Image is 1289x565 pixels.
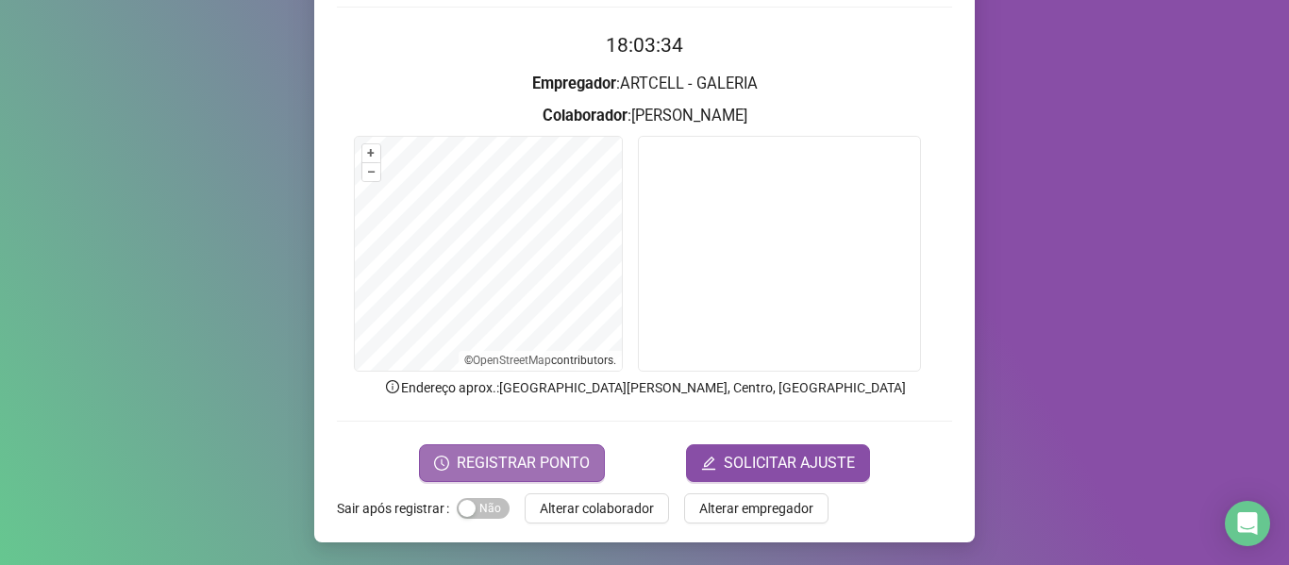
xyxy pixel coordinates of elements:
h3: : ARTCELL - GALERIA [337,72,952,96]
button: REGISTRAR PONTO [419,444,605,482]
h3: : [PERSON_NAME] [337,104,952,128]
button: + [362,144,380,162]
span: SOLICITAR AJUSTE [724,452,855,474]
time: 18:03:34 [606,34,683,57]
label: Sair após registrar [337,493,457,523]
strong: Colaborador [543,107,628,125]
div: Open Intercom Messenger [1225,501,1270,546]
button: Alterar colaborador [525,493,669,523]
span: edit [701,456,716,471]
a: OpenStreetMap [473,354,551,367]
span: clock-circle [434,456,449,471]
span: Alterar colaborador [540,498,654,519]
button: Alterar empregador [684,493,829,523]
span: Alterar empregador [699,498,813,519]
p: Endereço aprox. : [GEOGRAPHIC_DATA][PERSON_NAME], Centro, [GEOGRAPHIC_DATA] [337,377,952,398]
button: editSOLICITAR AJUSTE [686,444,870,482]
span: REGISTRAR PONTO [457,452,590,474]
span: info-circle [384,378,401,395]
strong: Empregador [532,75,616,92]
li: © contributors. [464,354,616,367]
button: – [362,163,380,181]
